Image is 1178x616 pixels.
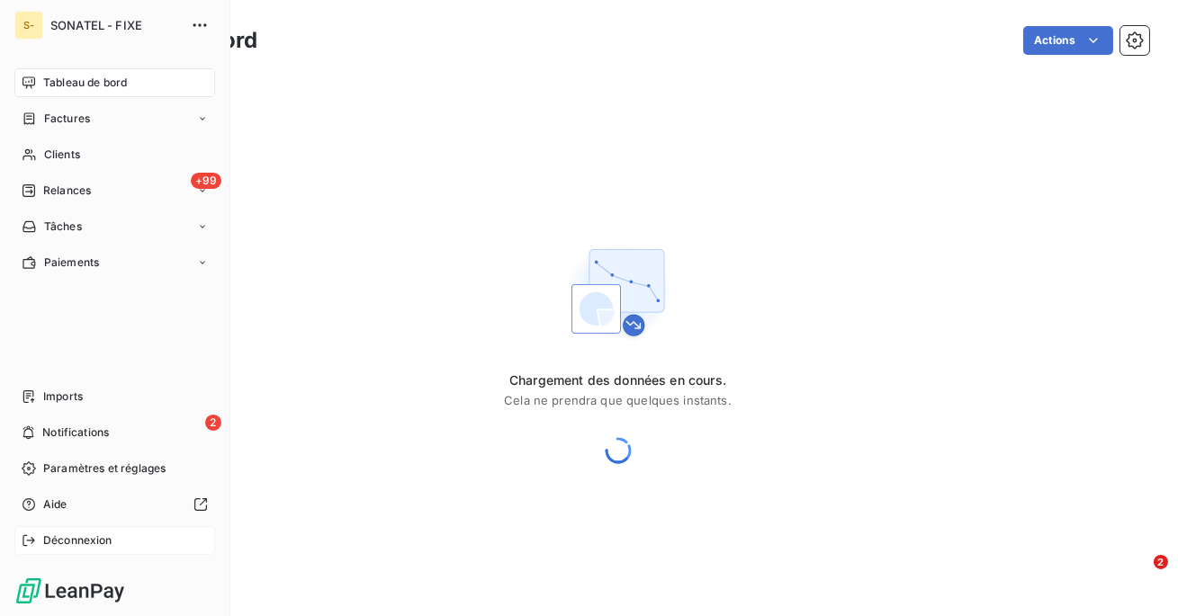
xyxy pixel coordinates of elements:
[44,111,90,127] span: Factures
[42,424,109,441] span: Notifications
[504,371,732,389] span: Chargement des données en cours.
[43,496,67,513] span: Aide
[44,147,80,163] span: Clients
[205,415,221,431] span: 2
[44,254,99,271] span: Paiements
[191,173,221,189] span: +99
[504,393,732,407] span: Cela ne prendra que quelques instants.
[1117,555,1160,598] iframe: Intercom live chat
[43,183,91,199] span: Relances
[1023,26,1113,55] button: Actions
[43,75,127,91] span: Tableau de bord
[14,11,43,40] div: S-
[43,532,112,549] span: Déconnexion
[1154,555,1168,569] span: 2
[561,235,676,350] img: First time
[44,219,82,235] span: Tâches
[14,576,126,605] img: Logo LeanPay
[50,18,180,32] span: SONATEL - FIXE
[43,460,166,477] span: Paramètres et réglages
[14,490,215,519] a: Aide
[43,388,83,405] span: Imports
